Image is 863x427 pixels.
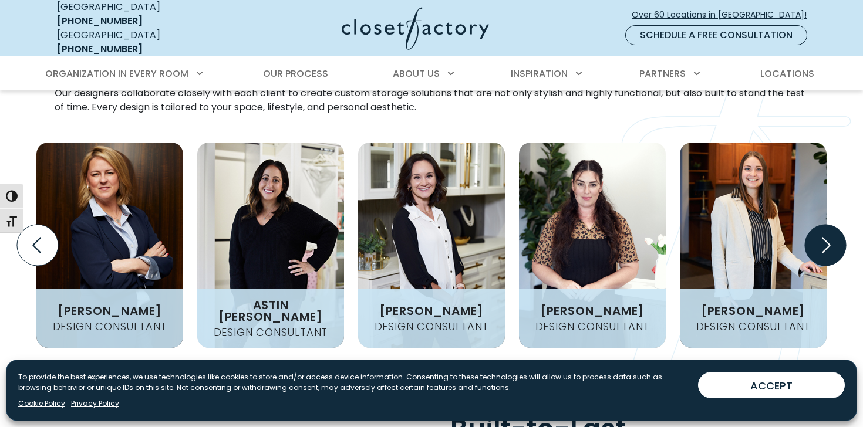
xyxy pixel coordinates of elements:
[55,86,808,114] p: Our designers collaborate closely with each client to create custom storage solutions that are no...
[263,67,328,80] span: Our Process
[197,299,344,323] h3: Astin [PERSON_NAME]
[692,321,815,332] h4: Design Consultant
[696,305,810,317] h3: [PERSON_NAME]
[393,67,440,80] span: About Us
[209,327,333,338] h4: Design Consultant
[37,57,826,90] nav: Primary Menu
[36,143,183,348] img: Closet Factory Rebecca Marquardt
[53,305,167,317] h3: [PERSON_NAME]
[760,67,814,80] span: Locations
[12,220,63,270] button: Previous slide
[375,305,488,317] h3: [PERSON_NAME]
[18,372,689,393] p: To provide the best experiences, we use technologies like cookies to store and/or access device i...
[18,398,65,409] a: Cookie Policy
[358,143,505,348] img: Closet Factory Chanley Snediker
[57,14,143,28] a: [PHONE_NUMBER]
[631,5,817,25] a: Over 60 Locations in [GEOGRAPHIC_DATA]!
[57,28,227,56] div: [GEOGRAPHIC_DATA]
[511,67,568,80] span: Inspiration
[531,321,655,332] h4: Design Consultant
[535,305,649,317] h3: [PERSON_NAME]
[45,67,188,80] span: Organization in Every Room
[625,25,807,45] a: Schedule a Free Consultation
[698,372,845,398] button: ACCEPT
[680,143,827,348] img: Closet Factory Alison Lanzalotti
[48,321,172,332] h4: Design Consultant
[370,321,494,332] h4: Design Consultant
[57,42,143,56] a: [PHONE_NUMBER]
[71,398,119,409] a: Privacy Policy
[800,220,851,270] button: Next slide
[197,143,344,348] img: Closet Factory Astin Estlack
[632,9,816,21] span: Over 60 Locations in [GEOGRAPHIC_DATA]!
[342,7,489,50] img: Closet Factory Logo
[519,143,666,348] img: closet factory employee Temming, Patricia
[639,67,686,80] span: Partners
